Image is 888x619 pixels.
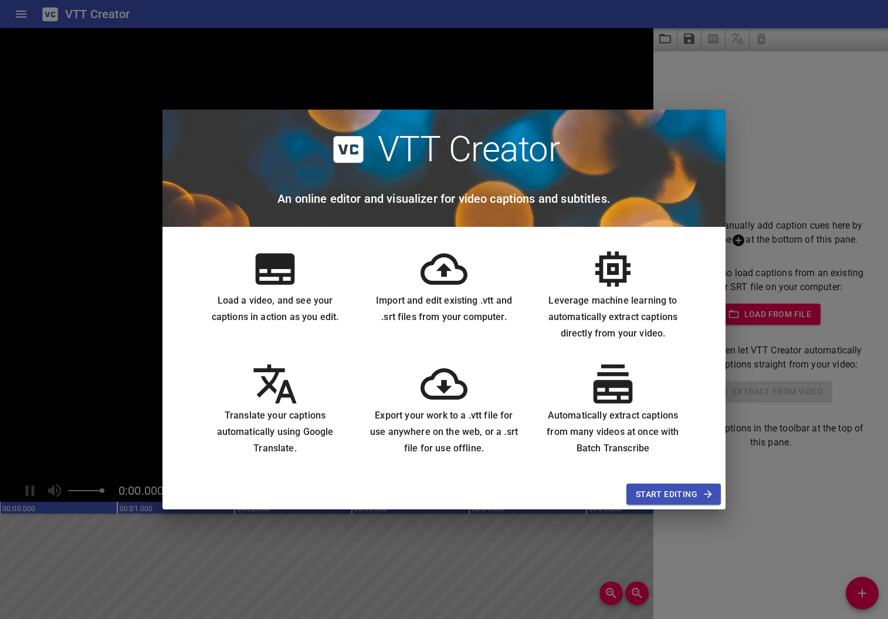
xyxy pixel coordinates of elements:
h6: Load a video, and see your captions in action as you edit. [200,293,350,325]
h6: Translate your captions automatically using Google Translate. [200,407,350,457]
h2: VTT Creator [378,128,560,171]
h6: Leverage machine learning to automatically extract captions directly from your video. [538,293,688,342]
span: Start Editing [636,487,711,502]
h6: Export your work to a .vtt file for use anywhere on the web, or a .srt file for use offline. [369,407,519,457]
h6: An online editor and visualizer for video captions and subtitles. [277,189,611,208]
button: Start Editing [626,484,721,505]
h6: Import and edit existing .vtt and .srt files from your computer. [369,293,519,325]
h6: Automatically extract captions from many videos at once with Batch Transcribe [538,407,688,457]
